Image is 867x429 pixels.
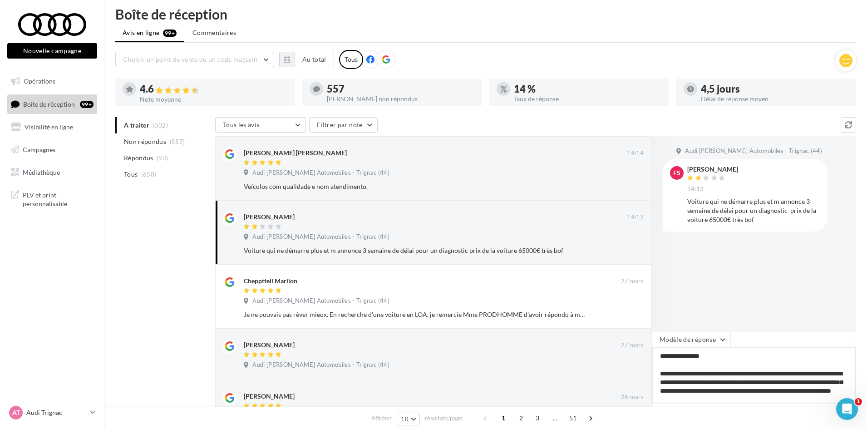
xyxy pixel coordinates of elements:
[627,213,644,222] span: 14:13
[687,166,738,173] div: [PERSON_NAME]
[621,341,644,350] span: 27 mars
[5,140,99,159] a: Campagnes
[244,246,585,255] div: Voiture qui ne démarre plus et m annonce 3 semaine de délai pour un diagnostic prix de la voiture...
[124,153,153,163] span: Répondus
[244,212,295,222] div: [PERSON_NAME]
[244,276,297,286] div: Cheppttell Mariion
[244,182,585,191] div: Veículos com qualidade e nom atendimento.
[701,84,849,94] div: 4,5 jours
[23,146,55,153] span: Campagnes
[115,7,856,21] div: Boîte de réception
[140,84,288,94] div: 4.6
[215,117,306,133] button: Tous les avis
[855,398,862,405] span: 1
[5,94,99,114] a: Boîte de réception99+
[327,84,475,94] div: 557
[496,411,511,425] span: 1
[566,411,581,425] span: 51
[23,168,60,176] span: Médiathèque
[836,398,858,420] iframe: Intercom live chat
[80,101,94,108] div: 99+
[295,52,334,67] button: Au total
[548,411,562,425] span: ...
[371,414,392,423] span: Afficher
[685,147,822,155] span: Audi [PERSON_NAME] Automobiles - Trignac (44)
[252,297,389,305] span: Audi [PERSON_NAME] Automobiles - Trignac (44)
[621,393,644,401] span: 26 mars
[327,96,475,102] div: [PERSON_NAME] non répondus
[621,277,644,286] span: 27 mars
[425,414,463,423] span: résultats/page
[514,96,662,102] div: Taux de réponse
[5,72,99,91] a: Opérations
[514,411,528,425] span: 2
[192,28,236,37] span: Commentaires
[514,84,662,94] div: 14 %
[124,170,138,179] span: Tous
[244,392,295,401] div: [PERSON_NAME]
[7,404,97,421] a: AT Audi Trignac
[279,52,334,67] button: Au total
[141,171,157,178] span: (650)
[24,77,55,85] span: Opérations
[23,189,94,208] span: PLV et print personnalisable
[26,408,87,417] p: Audi Trignac
[12,408,20,417] span: AT
[244,340,295,350] div: [PERSON_NAME]
[7,43,97,59] button: Nouvelle campagne
[140,96,288,103] div: Note moyenne
[170,138,185,145] span: (557)
[5,118,99,137] a: Visibilité en ligne
[701,96,849,102] div: Délai de réponse moyen
[397,413,420,425] button: 10
[687,197,820,224] div: Voiture qui ne démarre plus et m annonce 3 semaine de délai pour un diagnostic prix de la voiture...
[309,117,378,133] button: Filtrer par note
[123,55,257,63] span: Choisir un point de vente ou un code magasin
[673,168,680,178] span: FS
[530,411,545,425] span: 3
[244,148,347,158] div: [PERSON_NAME] [PERSON_NAME]
[244,310,585,319] div: Je ne pouvais pas rêver mieux. En recherche d'une voiture en LOA, je remercie Mme PRODHOMME d'avo...
[25,123,73,131] span: Visibilité en ligne
[23,100,75,108] span: Boîte de réception
[124,137,166,146] span: Non répondus
[652,332,731,347] button: Modèle de réponse
[252,233,389,241] span: Audi [PERSON_NAME] Automobiles - Trignac (44)
[252,169,389,177] span: Audi [PERSON_NAME] Automobiles - Trignac (44)
[687,185,704,193] span: 14:13
[401,415,409,423] span: 10
[252,361,389,369] span: Audi [PERSON_NAME] Automobiles - Trignac (44)
[627,149,644,158] span: 14:14
[157,154,168,162] span: (93)
[5,163,99,182] a: Médiathèque
[223,121,260,128] span: Tous les avis
[115,52,274,67] button: Choisir un point de vente ou un code magasin
[339,50,363,69] div: Tous
[5,185,99,212] a: PLV et print personnalisable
